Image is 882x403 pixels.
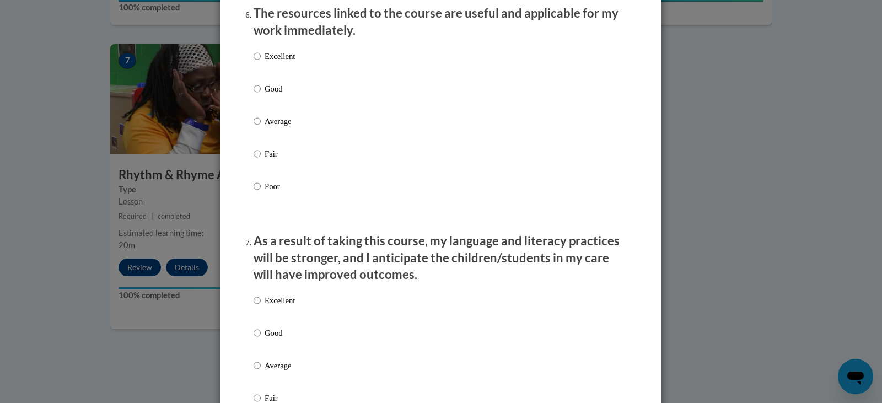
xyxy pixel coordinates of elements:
[254,327,261,339] input: Good
[265,148,295,160] p: Fair
[265,180,295,192] p: Poor
[265,115,295,127] p: Average
[265,83,295,95] p: Good
[254,115,261,127] input: Average
[265,294,295,307] p: Excellent
[254,359,261,372] input: Average
[265,327,295,339] p: Good
[254,50,261,62] input: Excellent
[254,294,261,307] input: Excellent
[254,180,261,192] input: Poor
[254,233,628,283] p: As a result of taking this course, my language and literacy practices will be stronger, and I ant...
[254,148,261,160] input: Fair
[265,50,295,62] p: Excellent
[265,359,295,372] p: Average
[254,83,261,95] input: Good
[254,5,628,39] p: The resources linked to the course are useful and applicable for my work immediately.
